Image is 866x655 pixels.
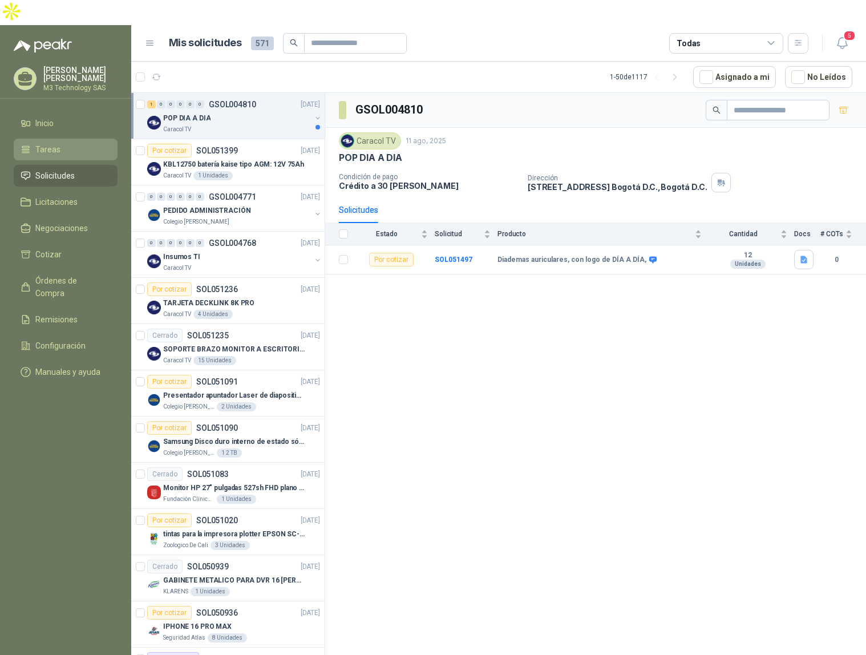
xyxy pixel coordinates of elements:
[163,402,215,411] p: Colegio [PERSON_NAME]
[14,361,118,383] a: Manuales y ayuda
[35,222,88,234] span: Negociaciones
[157,100,165,108] div: 0
[820,254,852,265] b: 0
[832,33,852,54] button: 5
[406,136,446,147] p: 11 ago, 2025
[193,310,233,319] div: 4 Unidades
[196,147,238,155] p: SOL051399
[785,66,852,88] button: No Leídos
[163,448,215,458] p: Colegio [PERSON_NAME]
[131,555,325,601] a: CerradoSOL050939[DATE] Company LogoGABINETE METALICO PARA DVR 16 [PERSON_NAME]KLARENS1 Unidades
[147,190,322,227] a: 0 0 0 0 0 0 GSOL004771[DATE] Company LogoPEDIDO ADMINISTRACIÓNColegio [PERSON_NAME]
[147,162,161,176] img: Company Logo
[163,171,191,180] p: Caracol TV
[435,256,472,264] a: SOL051497
[187,563,229,571] p: SOL050939
[35,274,107,300] span: Órdenes de Compra
[186,100,195,108] div: 0
[147,439,161,453] img: Company Logo
[163,633,205,642] p: Seguridad Atlas
[709,223,794,245] th: Cantidad
[355,101,424,119] h3: GSOL004810
[843,30,856,41] span: 5
[497,230,693,238] span: Producto
[14,191,118,213] a: Licitaciones
[211,541,250,550] div: 3 Unidades
[301,99,320,110] p: [DATE]
[169,35,242,51] h1: Mis solicitudes
[14,165,118,187] a: Solicitudes
[301,238,320,249] p: [DATE]
[339,181,519,191] p: Crédito a 30 [PERSON_NAME]
[301,469,320,480] p: [DATE]
[147,375,192,389] div: Por cotizar
[147,486,161,499] img: Company Logo
[217,495,256,504] div: 1 Unidades
[147,606,192,620] div: Por cotizar
[157,193,165,201] div: 0
[713,106,721,114] span: search
[14,270,118,304] a: Órdenes de Compra
[131,370,325,417] a: Por cotizarSOL051091[DATE] Company LogoPresentador apuntador Laser de diapositivas Wireless USB 2...
[196,285,238,293] p: SOL051236
[301,192,320,203] p: [DATE]
[14,244,118,265] a: Cotizar
[528,174,707,182] p: Dirección
[176,100,185,108] div: 0
[163,113,211,124] p: POP DIA A DIA
[43,66,118,82] p: [PERSON_NAME] [PERSON_NAME]
[339,152,402,164] p: POP DIA A DIA
[157,239,165,247] div: 0
[147,421,192,435] div: Por cotizar
[301,377,320,387] p: [DATE]
[167,239,175,247] div: 0
[820,230,843,238] span: # COTs
[35,248,62,261] span: Cotizar
[163,344,305,355] p: SOPORTE BRAZO MONITOR A ESCRITORIO NBF80
[14,217,118,239] a: Negociaciones
[147,467,183,481] div: Cerrado
[209,193,256,201] p: GSOL004771
[528,182,707,192] p: [STREET_ADDRESS] Bogotá D.C. , Bogotá D.C.
[187,331,229,339] p: SOL051235
[43,84,118,91] p: M3 Technology SAS
[186,193,195,201] div: 0
[497,223,709,245] th: Producto
[163,483,305,494] p: Monitor HP 27" pulgadas 527sh FHD plano negro
[339,204,378,216] div: Solicitudes
[147,329,183,342] div: Cerrado
[163,390,305,401] p: Presentador apuntador Laser de diapositivas Wireless USB 2.4 ghz Marca Technoquick
[196,193,204,201] div: 0
[196,516,238,524] p: SOL051020
[131,417,325,463] a: Por cotizarSOL051090[DATE] Company LogoSamsung Disco duro interno de estado sólido 990 PRO SSD NV...
[147,116,161,130] img: Company Logo
[369,253,414,266] div: Por cotizar
[301,330,320,341] p: [DATE]
[14,335,118,357] a: Configuración
[339,132,401,149] div: Caracol TV
[187,470,229,478] p: SOL051083
[147,532,161,545] img: Company Logo
[14,39,72,52] img: Logo peakr
[35,339,86,352] span: Configuración
[147,282,192,296] div: Por cotizar
[301,515,320,526] p: [DATE]
[147,624,161,638] img: Company Logo
[191,587,230,596] div: 1 Unidades
[147,193,156,201] div: 0
[163,575,305,586] p: GABINETE METALICO PARA DVR 16 [PERSON_NAME]
[677,37,701,50] div: Todas
[196,424,238,432] p: SOL051090
[209,239,256,247] p: GSOL004768
[709,230,778,238] span: Cantidad
[131,139,325,185] a: Por cotizarSOL051399[DATE] Company LogoKBL12750 batería kaise tipo AGM: 12V 75AhCaracol TV1 Unidades
[147,347,161,361] img: Company Logo
[167,193,175,201] div: 0
[196,100,204,108] div: 0
[14,139,118,160] a: Tareas
[251,37,274,50] span: 571
[147,301,161,314] img: Company Logo
[147,144,192,157] div: Por cotizar
[217,448,242,458] div: 1 2 TB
